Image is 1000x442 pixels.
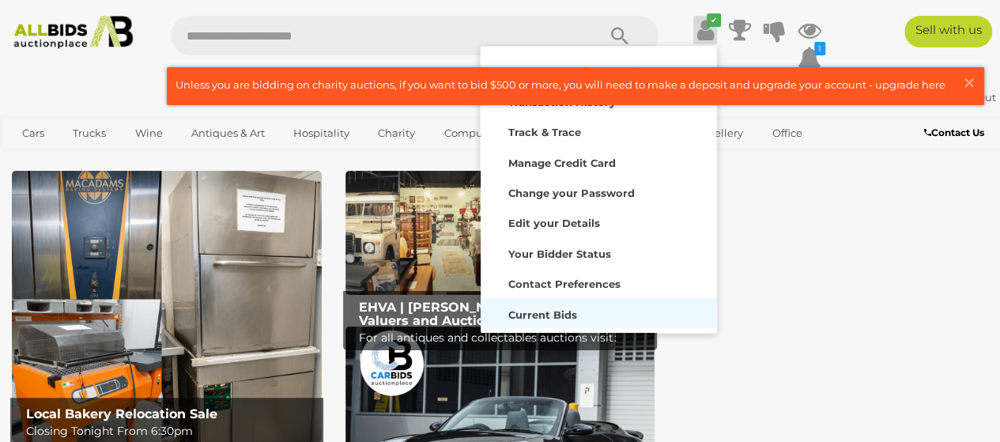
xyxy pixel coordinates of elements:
[508,126,581,138] strong: Track & Trace
[693,16,717,44] a: ✔
[124,120,172,146] a: Wine
[481,55,716,85] a: Your account is up to date
[433,120,511,146] a: Computers
[12,171,322,442] img: Local Bakery Relocation Sale
[924,124,988,142] a: Contact Us
[684,120,753,146] a: Jewellery
[12,146,65,172] a: Sports
[508,65,654,77] strong: Your account is up to date
[359,328,648,368] p: For all antiques and collectables auctions visit: EHVA
[345,171,655,295] img: EHVA | Evans Hastings Valuers and Auctioneers
[508,247,611,260] strong: Your Bidder Status
[761,120,812,146] a: Office
[368,120,425,146] a: Charity
[798,44,821,73] a: 1
[12,120,55,146] a: Cars
[181,120,275,146] a: Antiques & Art
[481,328,716,358] a: Won Items
[924,127,984,138] b: Contact Us
[73,146,206,172] a: [GEOGRAPHIC_DATA]
[26,406,217,421] b: Local Bakery Relocation Sale
[579,16,658,55] button: Search
[359,300,638,329] b: EHVA | [PERSON_NAME] [PERSON_NAME] Valuers and Auctioneers
[814,42,825,55] i: 1
[508,217,600,229] strong: Edit your Details
[481,115,716,145] a: Track & Trace
[26,421,315,441] p: Closing Tonight From 6:30pm
[707,13,721,27] i: ✔
[481,237,716,267] a: Your Bidder Status
[508,278,621,290] strong: Contact Preferences
[508,157,616,169] strong: Manage Credit Card
[481,206,716,236] a: Edit your Details
[508,308,577,321] strong: Current Bids
[12,171,322,442] a: Local Bakery Relocation Sale Local Bakery Relocation Sale Closing Tonight From 6:30pm
[962,67,976,98] span: ×
[345,171,655,295] a: EHVA | Evans Hastings Valuers and Auctioneers EHVA | [PERSON_NAME] [PERSON_NAME] Valuers and Auct...
[508,187,635,199] strong: Change your Password
[481,176,716,206] a: Change your Password
[7,16,139,49] img: Allbids.com.au
[904,16,992,47] a: Sell with us
[62,120,116,146] a: Trucks
[481,267,716,297] a: Contact Preferences
[481,298,716,328] a: Current Bids
[283,120,360,146] a: Hospitality
[481,146,716,176] a: Manage Credit Card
